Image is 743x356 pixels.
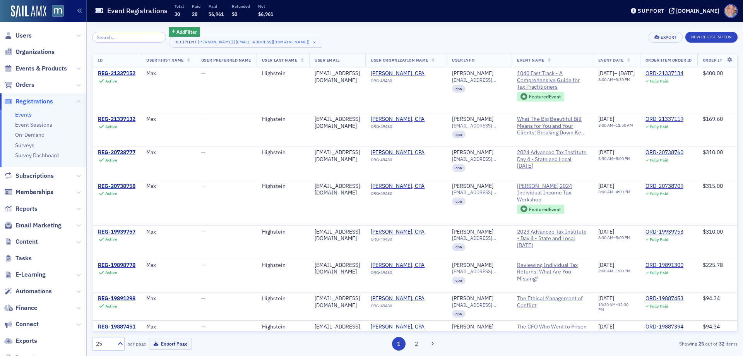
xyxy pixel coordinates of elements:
[452,323,493,330] a: [PERSON_NAME]
[15,48,55,56] span: Organizations
[98,116,135,123] a: REG-21337132
[452,183,493,190] div: [PERSON_NAME]
[201,149,205,156] span: —
[98,183,135,190] a: REG-20738758
[315,149,360,163] div: [EMAIL_ADDRESS][DOMAIN_NAME]
[645,149,683,156] a: ORD-20738760
[598,123,633,128] div: –
[98,70,135,77] a: REG-21337152
[15,152,59,159] a: Survey Dashboard
[452,268,506,274] span: [EMAIL_ADDRESS][DOMAIN_NAME]
[452,310,466,318] div: cpa
[598,330,633,335] div: –
[452,198,466,205] div: cpa
[4,254,32,263] a: Tasks
[98,262,135,269] div: REG-19898778
[529,207,561,212] div: Featured Event
[15,121,52,128] a: Event Sessions
[528,340,738,347] div: Showing out of items
[645,295,683,302] div: ORD-19887453
[650,191,668,196] div: Fully Paid
[598,235,613,240] time: 8:30 AM
[98,229,135,236] div: REG-19939757
[146,295,190,302] div: Max
[452,330,506,336] span: [EMAIL_ADDRESS][DOMAIN_NAME]
[645,116,683,123] div: ORD-21337119
[598,235,630,240] div: –
[452,70,493,77] div: [PERSON_NAME]
[517,183,587,203] span: Don Farmer’s 2024 Individual Income Tax Workshop
[198,38,310,46] div: [PERSON_NAME] ([EMAIL_ADDRESS][DOMAIN_NAME])
[146,323,190,330] div: Max
[517,323,587,330] span: The CFO Who Went to Prison
[645,262,683,269] div: ORD-19891300
[452,295,493,302] a: [PERSON_NAME]
[98,323,135,330] a: REG-19887451
[598,122,613,128] time: 8:00 AM
[105,124,117,129] div: Active
[98,57,103,63] span: ID
[645,183,683,190] a: ORD-20738709
[15,205,38,213] span: Reports
[15,188,53,196] span: Memberships
[262,149,304,156] div: Highstein
[371,303,441,311] div: ORG-49480
[452,189,506,195] span: [EMAIL_ADDRESS][DOMAIN_NAME]
[4,48,55,56] a: Organizations
[517,183,587,203] a: [PERSON_NAME] 2024 Individual Income Tax Workshop
[371,57,428,63] span: User Organization Name
[669,8,722,14] button: [DOMAIN_NAME]
[107,6,168,15] h1: Event Registrations
[517,262,587,282] a: Reviewing Individual Tax Returns: What Are You Missing?
[311,39,318,46] span: ×
[598,77,613,82] time: 8:00 AM
[703,182,723,189] span: $315.00
[262,116,304,123] div: Highstein
[258,3,273,9] p: Net
[15,81,34,89] span: Orders
[258,11,273,17] span: $6,961
[209,3,224,9] p: Paid
[127,340,146,347] label: per page
[371,237,441,244] div: ORG-49480
[315,262,360,275] div: [EMAIL_ADDRESS][DOMAIN_NAME]
[146,262,190,269] div: Max
[529,95,561,99] div: Featured Event
[169,27,200,37] button: AddFilter
[262,229,304,236] div: Highstein
[452,164,466,172] div: cpa
[371,149,441,156] span: Max Neil Highstein, CPA
[371,70,441,77] span: Max Neil Highstein, CPA
[371,229,441,236] span: Max Neil Highstein, CPA
[15,287,52,296] span: Automations
[598,156,630,161] div: –
[598,261,614,268] span: [DATE]
[517,116,587,136] span: What The Big Beautiful Bill Means for You and Your Clients: Breaking Down Key Tax Provisions
[517,149,587,170] span: 2024 Advanced Tax Institute Day 4 - State and Local Tax Day
[452,235,506,241] span: [EMAIL_ADDRESS][DOMAIN_NAME]
[717,340,726,347] strong: 32
[650,124,668,129] div: Fully Paid
[598,115,614,122] span: [DATE]
[616,77,630,82] time: 3:30 PM
[645,70,683,77] a: ORD-21337134
[15,31,32,40] span: Users
[452,229,493,236] a: [PERSON_NAME]
[169,37,321,48] button: Recipient[PERSON_NAME] ([EMAIL_ADDRESS][DOMAIN_NAME])×
[598,302,616,307] time: 10:30 AM
[15,97,53,106] span: Registrations
[371,191,441,199] div: ORG-49480
[4,172,54,180] a: Subscriptions
[452,156,506,162] span: [EMAIL_ADDRESS][DOMAIN_NAME]
[262,262,304,269] div: Highstein
[201,57,251,63] span: User Preferred Name
[4,337,37,345] a: Exports
[371,78,441,86] div: ORG-49480
[262,183,304,190] div: Highstein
